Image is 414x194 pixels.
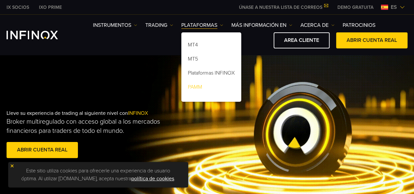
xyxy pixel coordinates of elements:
a: política de cookies [131,175,174,182]
a: MT5 [181,53,241,67]
a: Más información en [231,21,292,29]
a: ACERCA DE [300,21,334,29]
a: INFINOX Logo [7,31,73,39]
a: Instrumentos [93,21,137,29]
a: INFINOX [34,4,67,11]
a: MT4 [181,39,241,53]
span: es [388,3,400,11]
a: AREA CLIENTE [274,32,330,48]
a: ABRIR CUENTA REAL [336,32,407,48]
span: INFINOX [128,110,148,116]
a: Plataformas INFINOX [181,67,241,81]
img: yellow close icon [10,164,14,168]
a: ÚNASE A NUESTRA LISTA DE CORREOS [234,5,333,10]
a: ABRIR CUENTA REAL [7,142,78,158]
a: TRADING [145,21,173,29]
a: INFINOX MENU [333,4,378,11]
a: PLATAFORMAS [181,21,223,29]
p: Broker multiregulado con acceso global a los mercados financieros para traders de todo el mundo. [7,117,176,135]
a: INFINOX [2,4,34,11]
p: Este sitio utiliza cookies para ofrecerle una experiencia de usuario óptima. Al utilizar [DOMAIN_... [11,165,185,184]
a: Patrocinios [343,21,375,29]
a: PAMM [181,81,241,95]
div: Lleve su experiencia de trading al siguiente nivel con [7,99,219,170]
